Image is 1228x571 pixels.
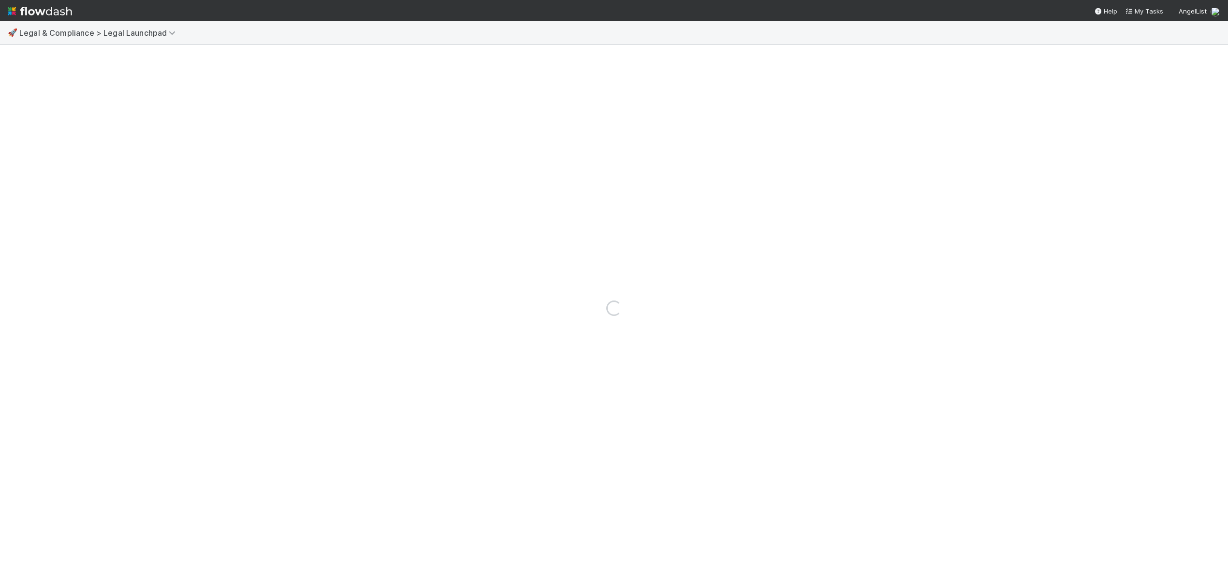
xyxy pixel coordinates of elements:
img: avatar_d02a2cc9-4110-42ea-8259-e0e2573f4e82.png [1211,7,1220,16]
span: AngelList [1179,7,1207,15]
a: My Tasks [1125,6,1163,16]
img: logo-inverted-e16ddd16eac7371096b0.svg [8,3,72,19]
span: My Tasks [1125,7,1163,15]
span: 🚀 [8,29,17,37]
div: Help [1094,6,1117,16]
span: Legal & Compliance > Legal Launchpad [19,28,180,38]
